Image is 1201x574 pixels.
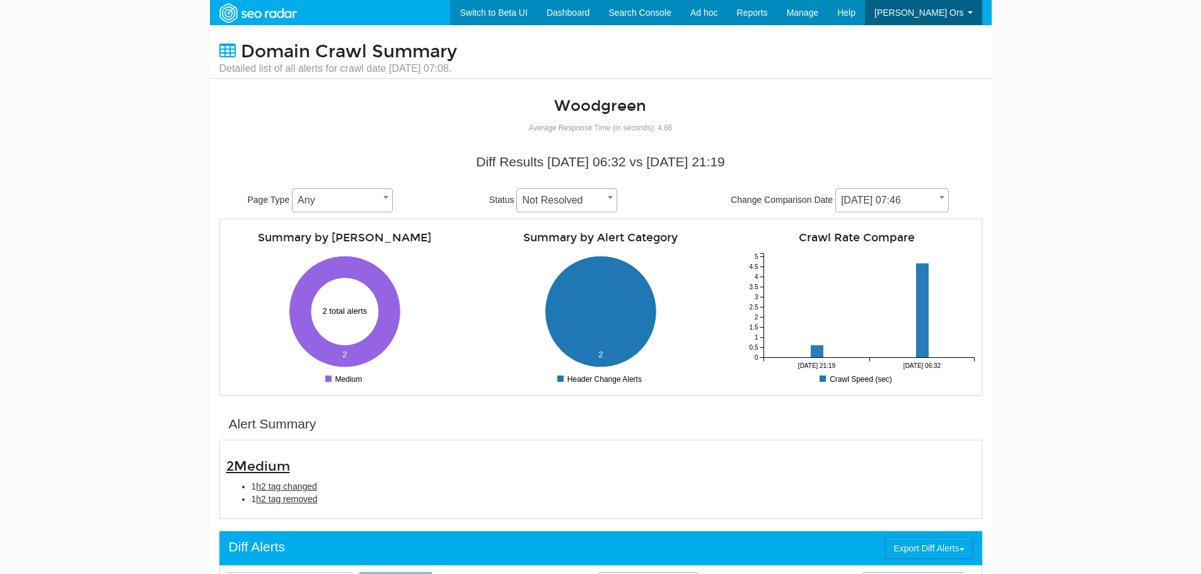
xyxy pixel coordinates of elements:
span: Any [293,192,392,209]
span: 08/26/2025 07:46 [835,188,949,212]
h4: Summary by [PERSON_NAME] [226,232,463,244]
span: Change Comparison Date [731,195,833,205]
tspan: 4.5 [749,263,758,270]
span: 2 [226,458,290,474]
tspan: 0 [754,354,758,361]
div: Alert Summary [229,415,316,433]
span: h2 tag removed [256,494,317,504]
span: Reports [737,8,768,18]
tspan: 3.5 [749,284,758,290]
div: Diff Alerts [229,537,285,556]
div: Diff Results [DATE] 06:32 vs [DATE] 21:19 [229,152,973,171]
small: Detailed list of all alerts for crawl date [DATE] 07:08. [219,62,457,76]
span: [PERSON_NAME] Ors [874,8,964,18]
span: Medium [234,458,290,474]
span: Help [837,8,856,18]
tspan: [DATE] 21:19 [798,362,835,369]
tspan: 4 [754,273,758,280]
span: Status [489,195,514,205]
tspan: 1.5 [749,324,758,331]
tspan: 0.5 [749,344,758,351]
tspan: 5 [754,253,758,260]
tspan: [DATE] 06:32 [903,362,941,369]
h4: Summary by Alert Category [482,232,719,244]
span: Page Type [248,195,290,205]
span: Domain Crawl Summary [241,41,457,62]
span: Manage [787,8,819,18]
span: Not Resolved [517,192,617,209]
li: 1 [252,493,975,505]
li: 1 [252,480,975,493]
span: 08/26/2025 07:46 [836,192,948,209]
text: 2 total alerts [323,306,368,316]
tspan: 1 [754,334,758,341]
tspan: 3 [754,294,758,301]
span: Search Console [608,8,671,18]
span: Ad hoc [690,8,718,18]
small: Average Response Time (in seconds): 4.66 [529,123,673,132]
img: SEORadar [214,2,301,25]
tspan: 2 [754,314,758,321]
h4: Crawl Rate Compare [738,232,975,244]
span: Not Resolved [516,188,617,212]
a: Woodgreen [554,96,646,115]
span: h2 tag changed [256,481,317,491]
button: Export Diff Alerts [885,537,972,559]
span: Any [292,188,393,212]
tspan: 2.5 [749,304,758,311]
